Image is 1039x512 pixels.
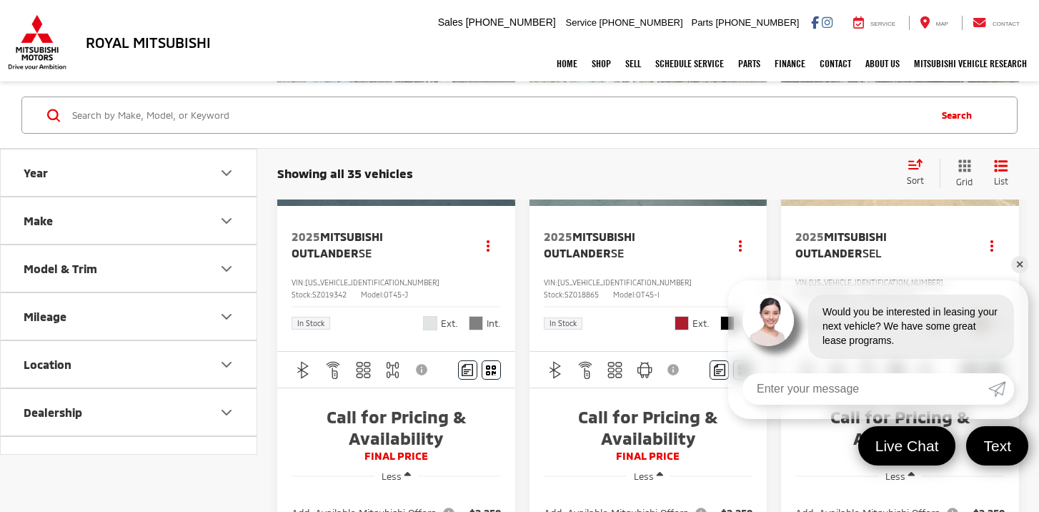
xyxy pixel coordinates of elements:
a: About Us [858,46,907,82]
span: Text [976,436,1018,456]
span: Model: [613,290,636,299]
div: Model & Trim [24,262,97,275]
a: 2025Mitsubishi OutlanderSE [292,229,462,261]
span: Call for Pricing & Availability [795,406,1005,449]
div: Would you be interested in leasing your next vehicle? We have some great lease programs. [808,295,1014,359]
a: Submit [988,373,1014,405]
span: Stock: [292,290,312,299]
span: Showing all 35 vehicles [277,166,413,180]
div: Body Style [218,452,235,469]
button: Comments [458,360,477,380]
img: Bluetooth® [294,361,312,379]
span: Less [382,471,402,482]
a: Live Chat [858,426,956,466]
img: Remote Start [324,361,342,379]
span: dropdown dots [739,240,742,251]
span: FINAL PRICE [292,449,501,463]
span: [US_VEHICLE_IDENTIFICATION_NUMBER] [305,278,439,287]
span: Map [936,21,948,27]
div: Mileage [24,310,66,323]
button: DealershipDealership [1,389,258,435]
button: Actions [476,232,501,257]
span: Service [566,17,597,28]
button: List View [983,159,1019,188]
span: [PHONE_NUMBER] [715,17,799,28]
span: Grid [956,176,973,188]
span: Less [885,471,905,482]
img: 4WD/AWD [384,361,402,379]
a: Parts: Opens in a new tab [731,46,767,82]
a: Contact [962,16,1030,30]
span: SEL [862,246,882,260]
span: 2025 [292,230,320,243]
a: Map [909,16,959,30]
div: Model & Trim [218,260,235,277]
div: Body Style [24,453,82,467]
span: 2025 [544,230,572,243]
span: [PHONE_NUMBER] [600,17,683,28]
div: Location [24,358,71,371]
img: Remote Start [577,361,595,379]
button: Grid View [940,159,983,188]
a: Instagram: Click to visit our Instagram page [822,16,832,28]
span: Black [720,316,735,330]
span: 2025 [795,230,824,243]
button: Comments [710,360,729,380]
button: Model & TrimModel & Trim [1,245,258,292]
span: Sort [907,175,924,185]
a: Home [550,46,585,82]
button: LocationLocation [1,341,258,388]
div: Year [218,164,235,182]
button: Less [374,463,418,489]
button: YearYear [1,149,258,196]
a: Service [842,16,906,30]
a: Schedule Service: Opens in a new tab [648,46,731,82]
button: Select sort value [900,159,940,187]
span: Int. [487,317,501,330]
span: Service [870,21,895,27]
img: Comments [462,364,473,376]
span: VIN: [292,278,305,287]
input: Enter your message [742,373,988,405]
span: Model: [361,290,384,299]
div: Make [218,212,235,230]
span: Call for Pricing & Availability [544,406,753,449]
span: dropdown dots [990,240,993,251]
span: List [994,175,1008,187]
a: 2025Mitsubishi OutlanderSEL [795,229,965,261]
input: Search by Make, Model, or Keyword [71,98,928,132]
span: SE [359,246,372,260]
button: View Disclaimer [410,355,434,385]
img: 3rd Row Seating [606,361,624,379]
a: Text [966,426,1028,466]
span: Sales [438,16,463,28]
span: Parts [691,17,712,28]
span: [US_VEHICLE_IDENTIFICATION_NUMBER] [809,278,943,287]
div: Dealership [24,405,82,419]
button: MakeMake [1,197,258,244]
span: White Diamond [423,316,437,330]
span: Live Chat [868,436,946,456]
img: 3rd Row Seating [354,361,372,379]
span: Less [634,471,654,482]
a: Mitsubishi Vehicle Research [907,46,1034,82]
img: Mitsubishi [5,14,69,70]
a: Facebook: Click to visit our Facebook page [811,16,819,28]
span: SE [611,246,624,260]
div: Location [218,356,235,373]
img: Agent profile photo [742,295,794,346]
button: Actions [727,232,752,257]
a: Sell [618,46,648,82]
button: View Disclaimer [662,355,687,385]
span: OT45-J [384,290,408,299]
button: Body StyleBody Style [1,437,258,483]
span: Red Diamond [675,316,689,330]
span: dropdown dots [487,240,489,251]
button: Search [928,97,993,133]
span: Ext. [692,317,710,330]
span: FINAL PRICE [795,449,1005,463]
span: [US_VEHICLE_IDENTIFICATION_NUMBER] [557,278,692,287]
span: FINAL PRICE [544,449,753,463]
a: 2025Mitsubishi OutlanderSE [544,229,714,261]
a: Contact [812,46,858,82]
